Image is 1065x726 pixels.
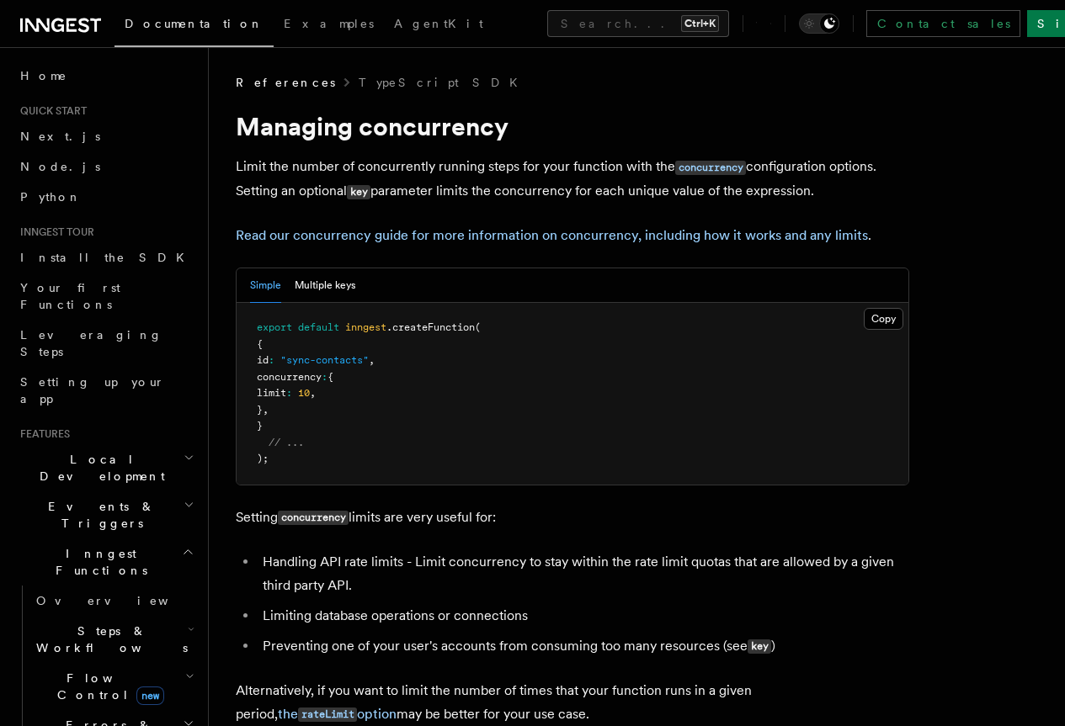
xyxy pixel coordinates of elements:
span: ( [475,321,481,333]
button: Simple [250,268,281,303]
button: Local Development [13,444,198,491]
li: Handling API rate limits - Limit concurrency to stay within the rate limit quotas that are allowe... [258,550,909,597]
button: Multiple keys [295,268,355,303]
a: Read our concurrency guide for more information on concurrency, including how it works and any li... [236,227,868,243]
kbd: Ctrl+K [681,15,719,32]
span: Overview [36,594,210,607]
button: Flow Controlnew [29,663,198,710]
span: Inngest tour [13,225,94,239]
a: Contact sales [866,10,1020,37]
span: "sync-contacts" [280,354,369,366]
span: Documentation [125,17,264,30]
span: ); [257,453,269,464]
span: Next.js [20,130,100,143]
span: , [310,387,316,399]
span: limit [257,387,286,399]
span: 10 [298,387,310,399]
span: // ... [269,437,304,448]
span: AgentKit [394,17,483,30]
span: { [257,338,263,350]
span: export [257,321,292,333]
a: AgentKit [384,5,493,45]
a: TypeScript SDK [359,74,528,91]
button: Inngest Functions [13,538,198,586]
button: Steps & Workflows [29,616,198,663]
a: Install the SDK [13,242,198,273]
span: { [327,371,333,383]
span: } [257,420,263,432]
span: inngest [345,321,386,333]
p: . [236,224,909,247]
span: Flow Control [29,670,185,703]
code: key [347,185,370,199]
span: id [257,354,269,366]
span: Steps & Workflows [29,623,188,656]
span: References [236,74,335,91]
span: , [369,354,375,366]
a: Setting up your app [13,367,198,414]
button: Search...Ctrl+K [547,10,729,37]
a: Home [13,61,198,91]
span: .createFunction [386,321,475,333]
button: Events & Triggers [13,491,198,538]
span: Setting up your app [20,375,165,405]
span: Home [20,67,67,84]
span: : [286,387,292,399]
span: : [269,354,274,366]
h1: Managing concurrency [236,111,909,141]
span: Inngest Functions [13,545,182,579]
span: Examples [284,17,374,30]
button: Copy [864,308,903,330]
code: rateLimit [298,707,357,722]
span: } [257,404,263,416]
a: Documentation [114,5,274,47]
li: Limiting database operations or connections [258,604,909,628]
a: therateLimitoption [278,706,397,722]
a: Next.js [13,121,198,151]
span: Local Development [13,451,184,485]
span: , [263,404,269,416]
a: Overview [29,586,198,616]
span: Events & Triggers [13,498,184,532]
code: concurrency [675,161,746,175]
span: Leveraging Steps [20,328,162,358]
p: Limit the number of concurrently running steps for your function with the configuration options. ... [236,155,909,204]
span: default [298,321,339,333]
a: Leveraging Steps [13,320,198,367]
span: : [322,371,327,383]
code: key [748,639,771,654]
button: Toggle dark mode [799,13,839,34]
span: Quick start [13,104,87,118]
span: Python [20,190,82,204]
a: Your first Functions [13,273,198,320]
a: concurrency [675,158,746,174]
a: Examples [274,5,384,45]
li: Preventing one of your user's accounts from consuming too many resources (see ) [258,634,909,659]
span: Features [13,427,70,441]
code: concurrency [278,511,349,525]
span: concurrency [257,371,322,383]
span: Your first Functions [20,281,120,311]
span: Node.js [20,160,100,173]
span: Install the SDK [20,251,194,264]
a: Node.js [13,151,198,182]
p: Setting limits are very useful for: [236,506,909,530]
span: new [136,686,164,705]
a: Python [13,182,198,212]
